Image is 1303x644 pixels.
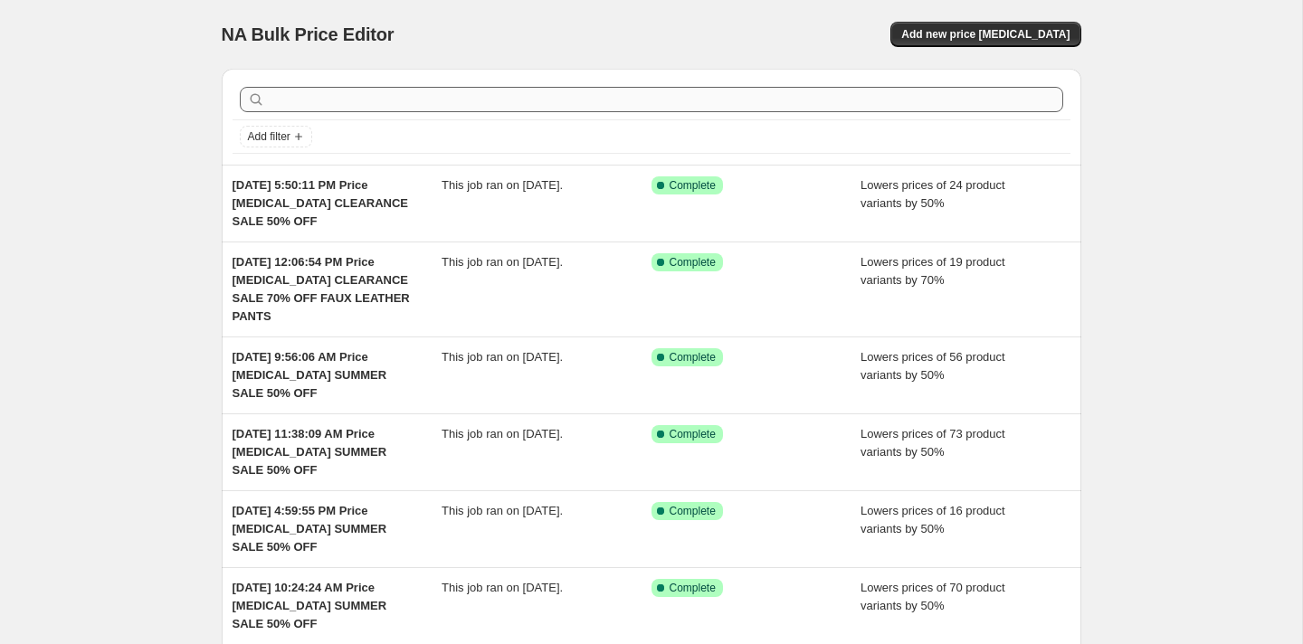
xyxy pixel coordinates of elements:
[442,581,563,594] span: This job ran on [DATE].
[861,255,1005,287] span: Lowers prices of 19 product variants by 70%
[670,255,716,270] span: Complete
[222,24,395,44] span: NA Bulk Price Editor
[248,129,290,144] span: Add filter
[442,178,563,192] span: This job ran on [DATE].
[442,504,563,517] span: This job ran on [DATE].
[233,504,387,554] span: [DATE] 4:59:55 PM Price [MEDICAL_DATA] SUMMER SALE 50% OFF
[233,350,387,400] span: [DATE] 9:56:06 AM Price [MEDICAL_DATA] SUMMER SALE 50% OFF
[861,427,1005,459] span: Lowers prices of 73 product variants by 50%
[442,427,563,440] span: This job ran on [DATE].
[901,27,1070,42] span: Add new price [MEDICAL_DATA]
[670,350,716,365] span: Complete
[233,581,387,630] span: [DATE] 10:24:24 AM Price [MEDICAL_DATA] SUMMER SALE 50% OFF
[670,178,716,193] span: Complete
[442,350,563,364] span: This job ran on [DATE].
[233,427,387,477] span: [DATE] 11:38:09 AM Price [MEDICAL_DATA] SUMMER SALE 50% OFF
[890,22,1080,47] button: Add new price [MEDICAL_DATA]
[442,255,563,269] span: This job ran on [DATE].
[861,581,1005,612] span: Lowers prices of 70 product variants by 50%
[861,178,1005,210] span: Lowers prices of 24 product variants by 50%
[233,178,409,228] span: [DATE] 5:50:11 PM Price [MEDICAL_DATA] CLEARANCE SALE 50% OFF
[240,126,312,147] button: Add filter
[670,504,716,518] span: Complete
[861,504,1005,535] span: Lowers prices of 16 product variants by 50%
[670,427,716,441] span: Complete
[670,581,716,595] span: Complete
[233,255,410,323] span: [DATE] 12:06:54 PM Price [MEDICAL_DATA] CLEARANCE SALE 70% OFF FAUX LEATHER PANTS
[861,350,1005,382] span: Lowers prices of 56 product variants by 50%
